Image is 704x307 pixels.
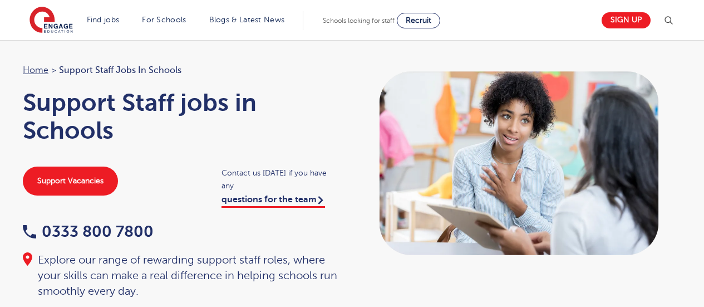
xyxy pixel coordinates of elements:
[406,16,431,25] span: Recruit
[397,13,440,28] a: Recruit
[602,12,651,28] a: Sign up
[29,7,73,35] img: Engage Education
[23,223,154,240] a: 0333 800 7800
[23,63,341,77] nav: breadcrumb
[51,65,56,75] span: >
[221,194,325,208] a: questions for the team
[209,16,285,24] a: Blogs & Latest News
[323,17,395,25] span: Schools looking for staff
[23,252,341,299] div: Explore our range of rewarding support staff roles, where your skills can make a real difference ...
[221,167,341,192] span: Contact us [DATE] if you have any
[142,16,186,24] a: For Schools
[59,63,181,77] span: Support Staff jobs in Schools
[23,65,48,75] a: Home
[23,89,341,144] h1: Support Staff jobs in Schools
[23,167,118,196] a: Support Vacancies
[87,16,120,24] a: Find jobs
